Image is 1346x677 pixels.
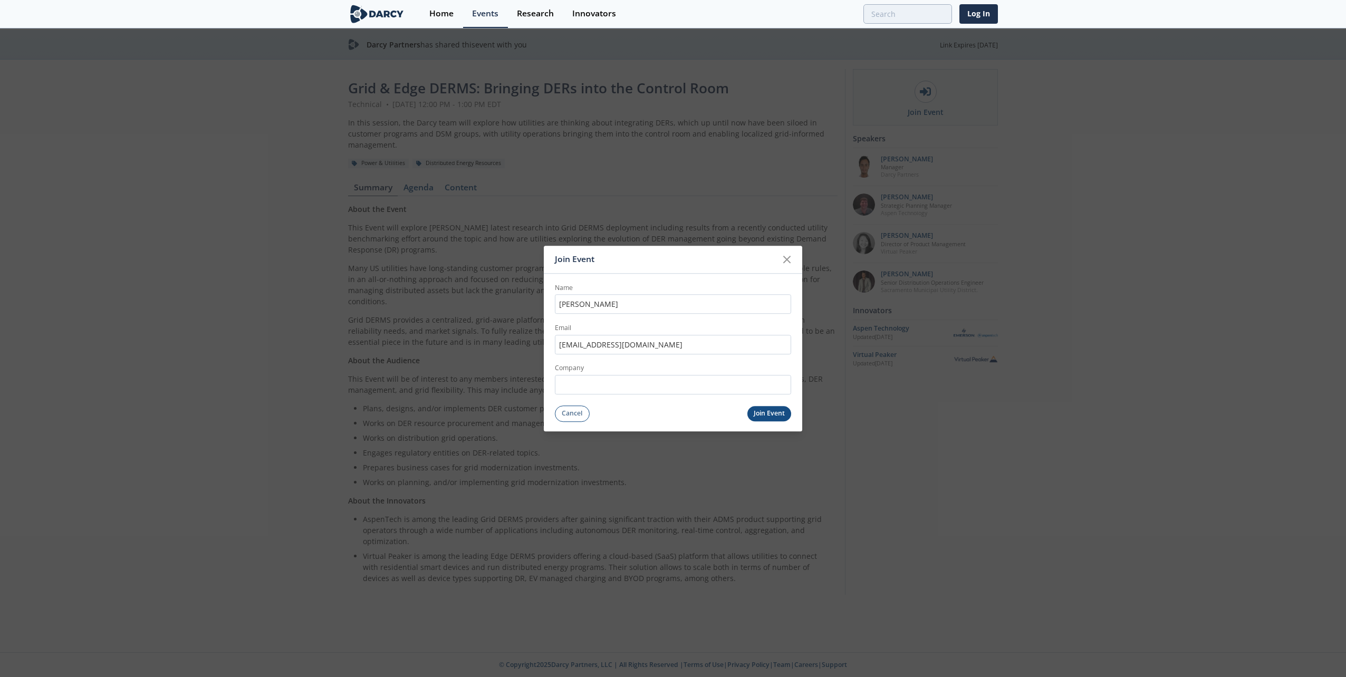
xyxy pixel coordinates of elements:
label: Email [555,323,791,333]
div: Home [429,9,454,18]
a: Log In [959,4,998,24]
img: logo-wide.svg [348,5,406,23]
label: Name [555,283,791,293]
button: Join Event [747,406,792,421]
label: Company [555,364,791,373]
div: Innovators [572,9,616,18]
div: Events [472,9,498,18]
div: Research [517,9,554,18]
button: Cancel [555,405,590,422]
input: Advanced Search [863,4,952,24]
div: Join Event [555,249,777,269]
